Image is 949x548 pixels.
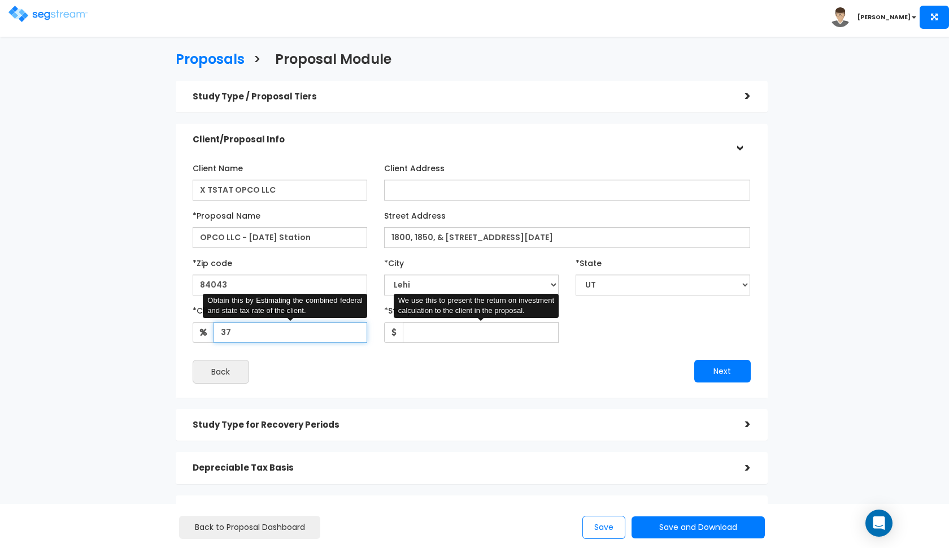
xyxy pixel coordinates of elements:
div: > [730,129,748,151]
h5: Study Type for Recovery Periods [193,420,728,430]
button: Save [582,516,625,539]
h3: Proposals [176,52,245,69]
label: Street Address [384,206,446,221]
b: [PERSON_NAME] [857,13,911,21]
h3: Proposal Module [275,52,391,69]
div: > [728,459,751,477]
label: *Zip code [193,254,232,269]
a: Proposal Module [267,41,391,75]
h3: > [253,52,261,69]
h5: Client/Proposal Info [193,135,728,145]
div: > [728,88,751,105]
img: logo.png [8,6,88,22]
label: *Study Fee [384,301,428,316]
label: Client Address [384,159,445,174]
button: Back [193,360,249,384]
label: *Proposal Name [193,206,260,221]
label: *Client Effective Tax Rate: [193,301,298,316]
div: Obtain this by Estimating the combined federal and state tax rate of the client. [203,294,367,318]
div: We use this to present the return on investment calculation to the client in the proposal. [394,294,559,318]
label: *City [384,254,404,269]
a: Proposals [167,41,245,75]
a: Back to Proposal Dashboard [179,516,320,539]
label: *State [576,254,602,269]
h5: Study Type / Proposal Tiers [193,92,728,102]
div: > [728,502,751,520]
img: avatar.png [830,7,850,27]
div: > [728,416,751,433]
button: Next [694,360,751,382]
button: Save and Download [632,516,765,538]
div: Open Intercom Messenger [865,510,893,537]
h5: Depreciable Tax Basis [193,463,728,473]
label: Client Name [193,159,243,174]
